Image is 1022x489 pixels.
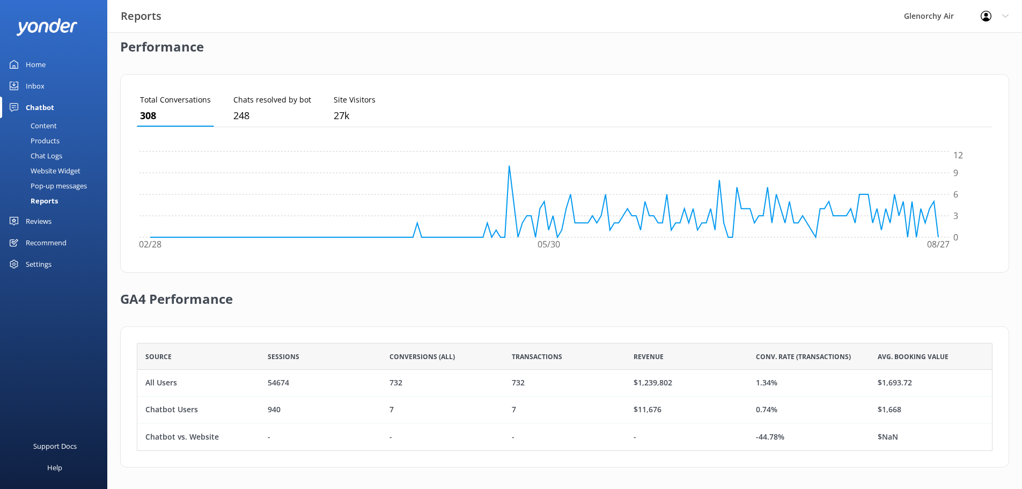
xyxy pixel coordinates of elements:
[268,352,299,362] span: Sessions
[634,352,664,362] span: Revenue
[389,352,455,362] span: Conversions (All)
[389,404,394,416] div: 7
[6,118,57,133] div: Content
[137,370,992,450] div: grid
[233,94,311,106] p: Chats resolved by bot
[634,404,661,416] div: $11,676
[26,75,45,97] div: Inbox
[145,352,172,362] span: Source
[953,167,958,179] tspan: 9
[137,370,992,397] div: row
[512,404,516,416] div: 7
[334,108,376,123] p: 26,949
[6,163,80,178] div: Website Widget
[878,377,912,389] div: $1,693.72
[26,210,52,232] div: Reviews
[120,20,204,63] h2: Performance
[6,133,107,148] a: Products
[268,431,270,443] div: -
[33,435,77,457] div: Support Docs
[953,210,958,222] tspan: 3
[26,232,67,253] div: Recommend
[756,431,784,443] div: -44.78%
[16,18,78,36] img: yonder-white-logo.png
[120,273,233,316] h2: GA4 Performance
[6,178,107,193] a: Pop-up messages
[953,231,958,243] tspan: 0
[6,178,87,193] div: Pop-up messages
[137,397,992,424] div: row
[953,188,958,200] tspan: 6
[268,377,289,389] div: 54674
[6,118,107,133] a: Content
[47,457,62,478] div: Help
[6,133,60,148] div: Products
[6,148,62,163] div: Chat Logs
[26,253,52,275] div: Settings
[268,404,281,416] div: 940
[389,377,402,389] div: 732
[145,377,177,389] div: All Users
[756,352,851,362] span: Conv. Rate (Transactions)
[878,431,898,443] div: $NaN
[953,150,963,162] tspan: 12
[137,424,992,450] div: row
[139,239,161,251] tspan: 02/28
[121,8,161,25] h3: Reports
[233,108,311,123] p: 248
[512,377,525,389] div: 732
[512,352,562,362] span: Transactions
[512,431,514,443] div: -
[140,94,211,106] p: Total Conversations
[145,431,219,443] div: Chatbot vs. Website
[927,239,950,251] tspan: 08/27
[634,431,636,443] div: -
[334,94,376,106] p: Site Visitors
[634,377,672,389] div: $1,239,802
[26,54,46,75] div: Home
[6,148,107,163] a: Chat Logs
[6,163,107,178] a: Website Widget
[389,431,392,443] div: -
[140,108,211,123] p: 308
[145,404,198,416] div: Chatbot Users
[6,193,107,208] a: Reports
[878,404,901,416] div: $1,668
[756,404,777,416] div: 0.74%
[26,97,54,118] div: Chatbot
[538,239,560,251] tspan: 05/30
[878,352,949,362] span: Avg. Booking Value
[756,377,777,389] div: 1.34%
[6,193,58,208] div: Reports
